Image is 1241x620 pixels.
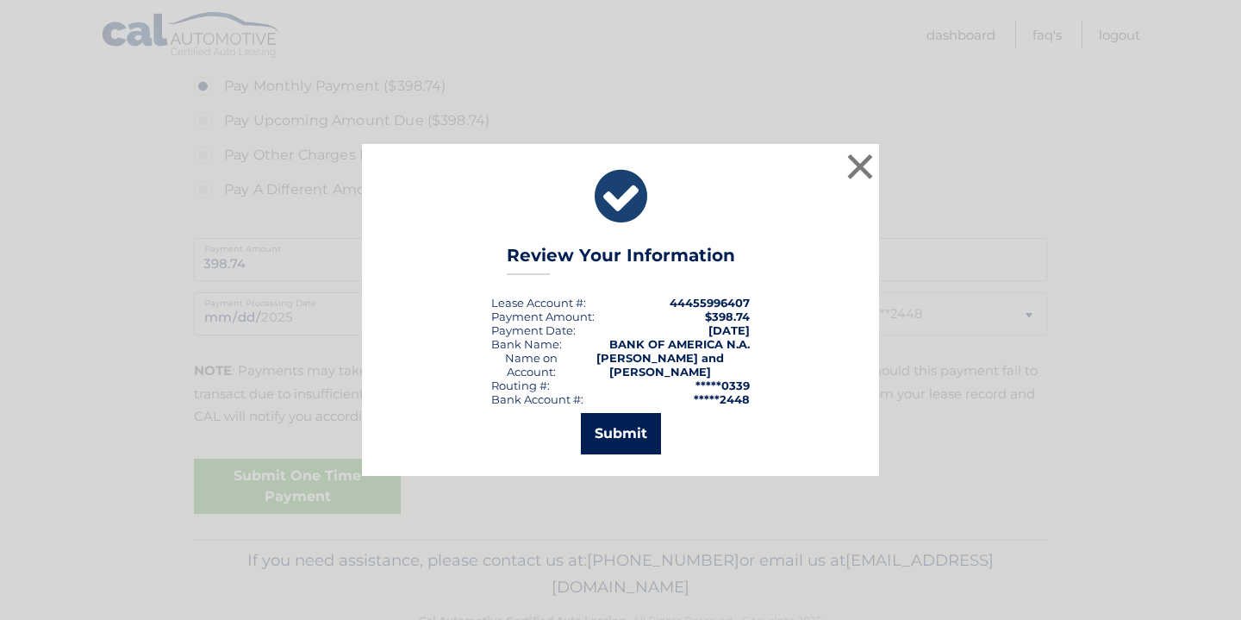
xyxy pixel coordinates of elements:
span: $398.74 [705,310,750,323]
strong: 44455996407 [670,296,750,310]
span: [DATE] [708,323,750,337]
div: Name on Account: [491,351,571,379]
div: Routing #: [491,379,550,392]
div: : [491,323,576,337]
div: Bank Name: [491,337,562,351]
strong: [PERSON_NAME] and [PERSON_NAME] [596,351,724,379]
span: Payment Date [491,323,573,337]
strong: BANK OF AMERICA N.A. [609,337,750,351]
button: Submit [581,413,661,454]
div: Payment Amount: [491,310,595,323]
h3: Review Your Information [507,245,735,275]
div: Lease Account #: [491,296,586,310]
div: Bank Account #: [491,392,583,406]
button: × [843,149,877,184]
